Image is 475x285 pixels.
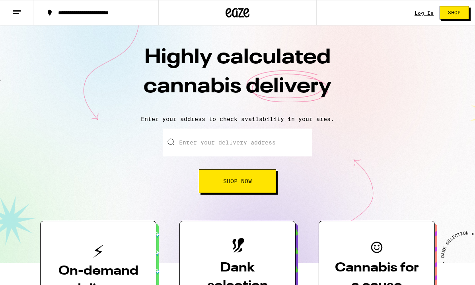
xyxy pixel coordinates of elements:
[199,169,276,193] button: Shop Now
[434,6,475,20] a: Shop
[440,6,469,20] button: Shop
[98,43,377,109] h1: Highly calculated cannabis delivery
[448,10,461,15] span: Shop
[8,116,467,122] p: Enter your address to check availability in your area.
[223,178,252,184] span: Shop Now
[415,10,434,16] a: Log In
[163,129,312,156] input: Enter your delivery address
